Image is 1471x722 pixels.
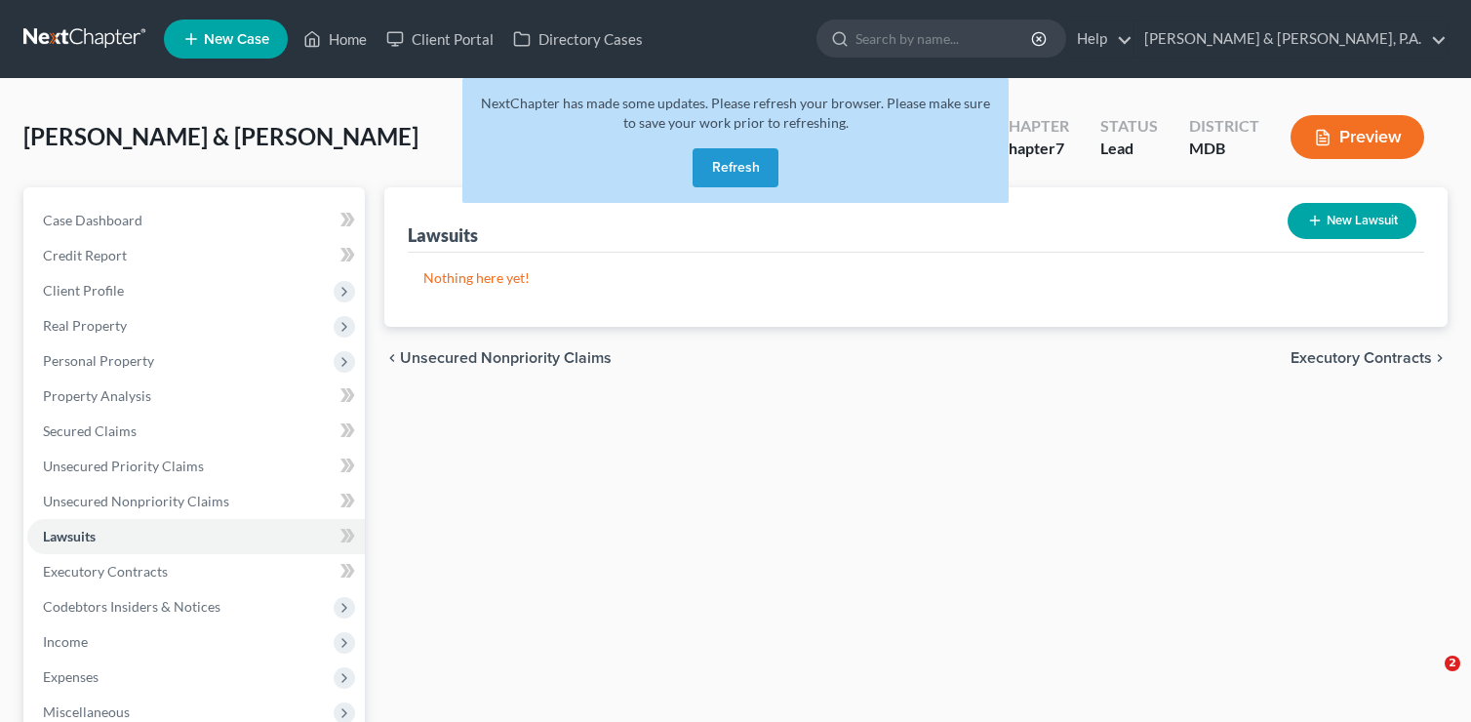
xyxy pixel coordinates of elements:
[43,668,99,685] span: Expenses
[1100,115,1158,138] div: Status
[204,32,269,47] span: New Case
[43,317,127,334] span: Real Property
[1100,138,1158,160] div: Lead
[43,703,130,720] span: Miscellaneous
[1432,350,1448,366] i: chevron_right
[1288,203,1416,239] button: New Lawsuit
[1445,656,1460,671] span: 2
[855,20,1034,57] input: Search by name...
[43,598,220,615] span: Codebtors Insiders & Notices
[384,350,612,366] button: chevron_left Unsecured Nonpriority Claims
[998,138,1069,160] div: Chapter
[1291,350,1432,366] span: Executory Contracts
[503,21,653,57] a: Directory Cases
[23,122,418,150] span: [PERSON_NAME] & [PERSON_NAME]
[27,414,365,449] a: Secured Claims
[43,422,137,439] span: Secured Claims
[43,282,124,299] span: Client Profile
[27,484,365,519] a: Unsecured Nonpriority Claims
[1291,350,1448,366] button: Executory Contracts chevron_right
[43,633,88,650] span: Income
[27,203,365,238] a: Case Dashboard
[43,387,151,404] span: Property Analysis
[384,350,400,366] i: chevron_left
[27,238,365,273] a: Credit Report
[408,223,478,247] div: Lawsuits
[377,21,503,57] a: Client Portal
[43,563,168,580] span: Executory Contracts
[1134,21,1447,57] a: [PERSON_NAME] & [PERSON_NAME], P.A.
[43,247,127,263] span: Credit Report
[43,493,229,509] span: Unsecured Nonpriority Claims
[27,519,365,554] a: Lawsuits
[481,95,990,131] span: NextChapter has made some updates. Please refresh your browser. Please make sure to save your wor...
[400,350,612,366] span: Unsecured Nonpriority Claims
[1189,138,1259,160] div: MDB
[998,115,1069,138] div: Chapter
[27,554,365,589] a: Executory Contracts
[1055,139,1064,157] span: 7
[43,528,96,544] span: Lawsuits
[1189,115,1259,138] div: District
[693,148,778,187] button: Refresh
[27,449,365,484] a: Unsecured Priority Claims
[27,379,365,414] a: Property Analysis
[43,458,204,474] span: Unsecured Priority Claims
[1067,21,1133,57] a: Help
[294,21,377,57] a: Home
[1291,115,1424,159] button: Preview
[1405,656,1451,702] iframe: Intercom live chat
[423,268,1409,288] p: Nothing here yet!
[43,352,154,369] span: Personal Property
[43,212,142,228] span: Case Dashboard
